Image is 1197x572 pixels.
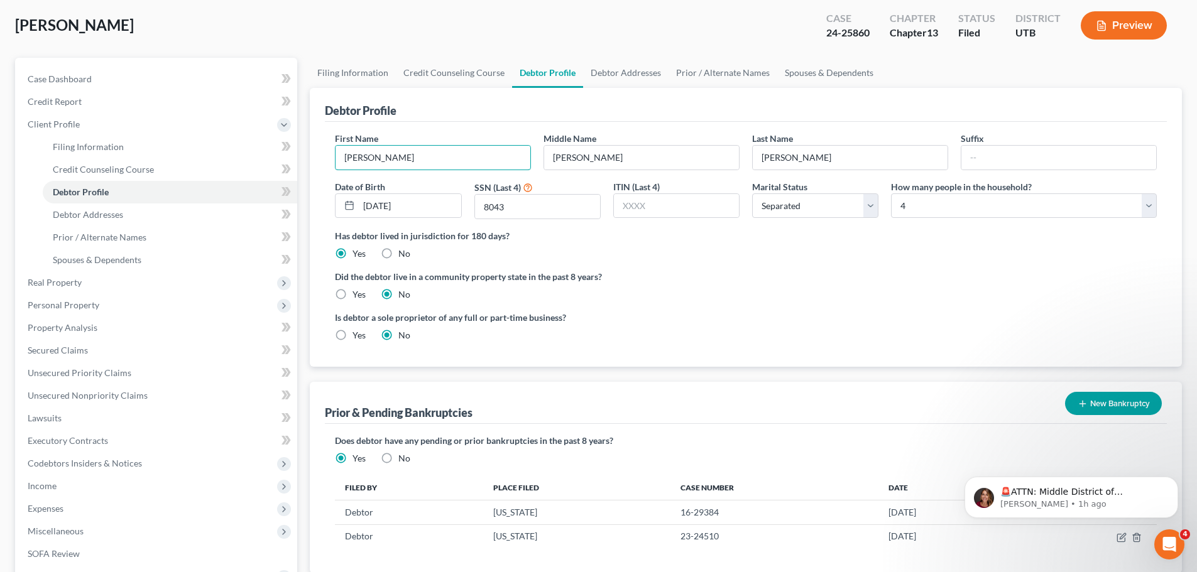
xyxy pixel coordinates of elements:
[670,524,879,548] td: 23-24510
[28,390,148,401] span: Unsecured Nonpriority Claims
[18,384,297,407] a: Unsecured Nonpriority Claims
[325,405,473,420] div: Prior & Pending Bankruptcies
[28,96,82,107] span: Credit Report
[335,270,1157,283] label: Did the debtor live in a community property state in the past 8 years?
[43,249,297,271] a: Spouses & Dependents
[474,181,521,194] label: SSN (Last 4)
[18,407,297,429] a: Lawsuits
[335,475,483,500] th: Filed By
[961,146,1156,170] input: --
[878,500,1014,524] td: [DATE]
[43,226,297,249] a: Prior / Alternate Names
[512,58,583,88] a: Debtor Profile
[475,195,600,219] input: XXXX
[28,503,63,514] span: Expenses
[28,413,62,423] span: Lawsuits
[353,329,366,342] label: Yes
[670,500,879,524] td: 16-29384
[614,194,739,218] input: XXXX
[353,452,366,465] label: Yes
[483,524,670,548] td: [US_STATE]
[28,119,80,129] span: Client Profile
[18,429,297,452] a: Executory Contracts
[398,452,410,465] label: No
[43,181,297,203] a: Debtor Profile
[1015,26,1061,40] div: UTB
[53,164,154,175] span: Credit Counseling Course
[1065,392,1162,415] button: New Bankruptcy
[28,367,131,378] span: Unsecured Priority Claims
[53,254,141,265] span: Spouses & Dependents
[18,542,297,565] a: SOFA Review
[28,458,142,468] span: Codebtors Insiders & Notices
[335,180,385,193] label: Date of Birth
[483,500,670,524] td: [US_STATE]
[18,68,297,90] a: Case Dashboard
[878,524,1014,548] td: [DATE]
[28,480,57,491] span: Income
[28,526,84,536] span: Miscellaneous
[335,229,1157,242] label: Has debtor lived in jurisdiction for 180 days?
[826,26,870,40] div: 24-25860
[18,362,297,384] a: Unsecured Priority Claims
[1154,529,1184,559] iframe: Intercom live chat
[927,26,938,38] span: 13
[669,58,777,88] a: Prior / Alternate Names
[398,329,410,342] label: No
[28,435,108,446] span: Executory Contracts
[53,232,146,242] span: Prior / Alternate Names
[878,475,1014,500] th: Date
[958,26,995,40] div: Filed
[310,58,396,88] a: Filing Information
[28,299,99,310] span: Personal Property
[359,194,461,218] input: MM/DD/YYYY
[583,58,669,88] a: Debtor Addresses
[28,322,97,333] span: Property Analysis
[335,132,378,145] label: First Name
[826,11,870,26] div: Case
[613,180,660,193] label: ITIN (Last 4)
[670,475,879,500] th: Case Number
[946,450,1197,538] iframe: Intercom notifications message
[53,141,124,152] span: Filing Information
[752,132,793,145] label: Last Name
[958,11,995,26] div: Status
[890,11,938,26] div: Chapter
[18,316,297,339] a: Property Analysis
[18,90,297,113] a: Credit Report
[398,247,410,260] label: No
[335,500,483,524] td: Debtor
[18,339,297,362] a: Secured Claims
[28,277,82,288] span: Real Property
[43,136,297,158] a: Filing Information
[398,288,410,301] label: No
[28,345,88,355] span: Secured Claims
[1081,11,1167,40] button: Preview
[53,209,123,220] span: Debtor Addresses
[1180,529,1190,539] span: 4
[28,73,92,84] span: Case Dashboard
[353,288,366,301] label: Yes
[43,203,297,226] a: Debtor Addresses
[1015,11,1061,26] div: District
[396,58,512,88] a: Credit Counseling Course
[335,524,483,548] td: Debtor
[43,158,297,181] a: Credit Counseling Course
[753,146,948,170] input: --
[53,186,109,197] span: Debtor Profile
[891,180,1032,193] label: How many people in the household?
[335,434,1157,447] label: Does debtor have any pending or prior bankruptcies in the past 8 years?
[961,132,984,145] label: Suffix
[335,311,740,324] label: Is debtor a sole proprietor of any full or part-time business?
[544,132,596,145] label: Middle Name
[890,26,938,40] div: Chapter
[752,180,807,193] label: Marital Status
[336,146,530,170] input: --
[325,103,396,118] div: Debtor Profile
[28,548,80,559] span: SOFA Review
[353,247,366,260] label: Yes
